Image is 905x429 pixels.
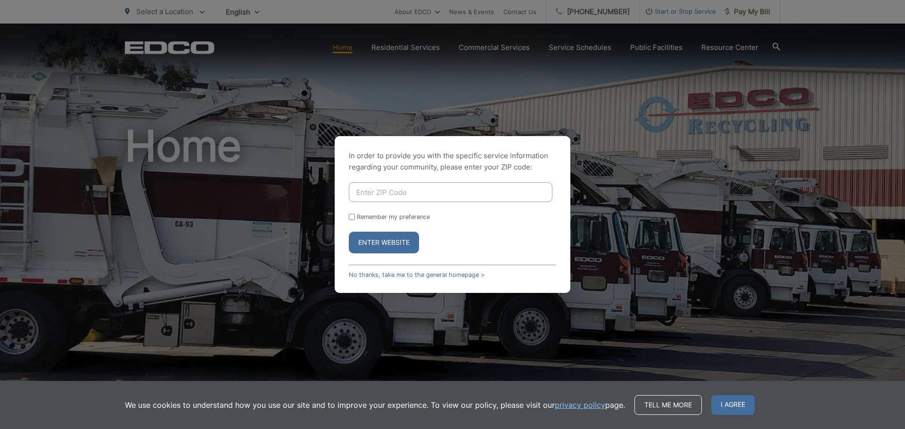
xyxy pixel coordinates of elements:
[349,232,419,253] button: Enter Website
[349,182,552,202] input: Enter ZIP Code
[349,271,485,278] a: No thanks, take me to the general homepage >
[125,399,625,411] p: We use cookies to understand how you use our site and to improve your experience. To view our pol...
[634,395,702,415] a: Tell me more
[357,213,430,220] label: Remember my preference
[555,399,605,411] a: privacy policy
[711,395,755,415] span: I agree
[349,150,556,173] p: In order to provide you with the specific service information regarding your community, please en...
